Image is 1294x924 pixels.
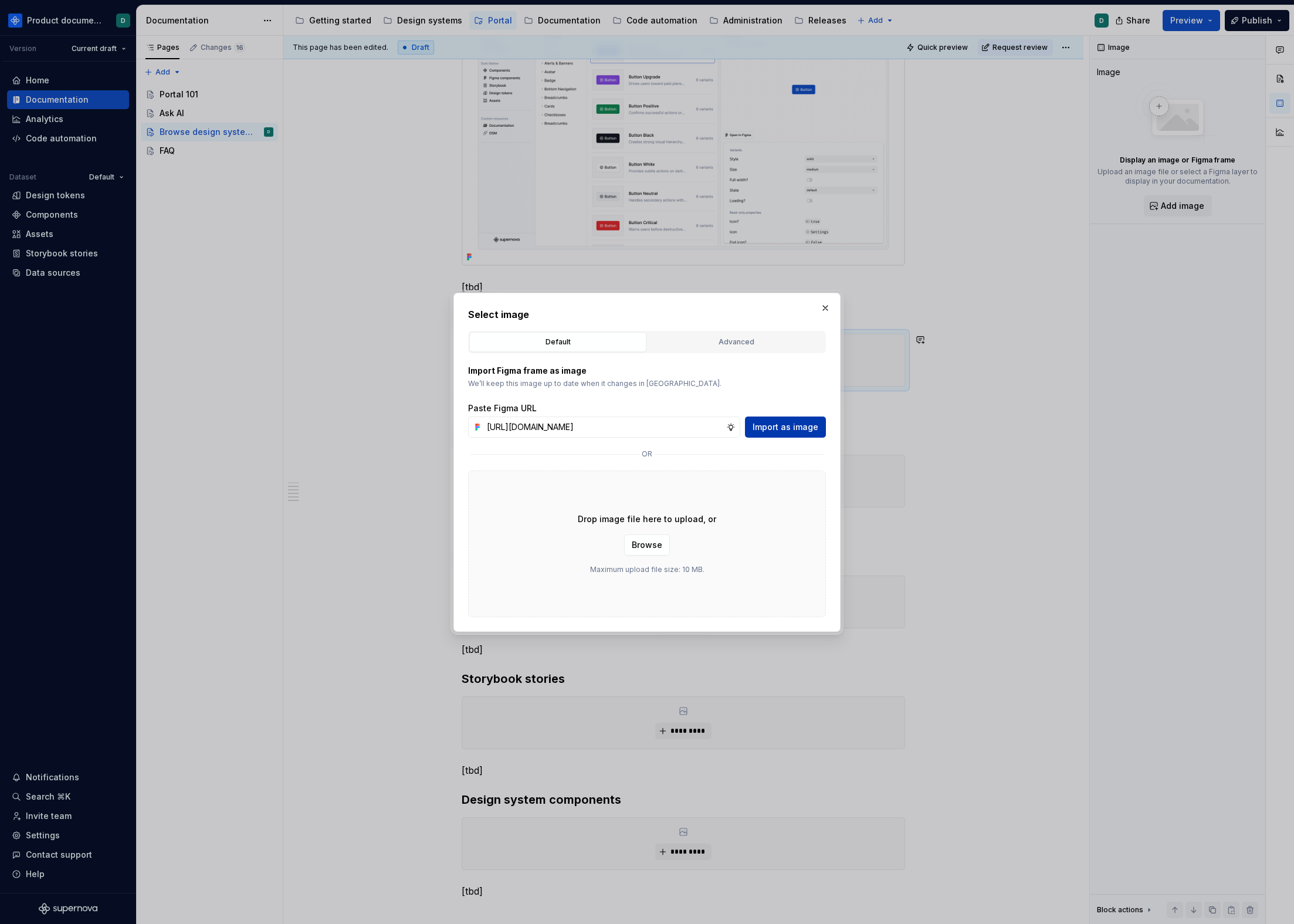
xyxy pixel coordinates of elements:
p: Maximum upload file size: 10 MB. [590,565,704,574]
div: Advanced [652,336,821,348]
p: We’ll keep this image up to date when it changes in [GEOGRAPHIC_DATA]. [468,379,826,388]
input: https://figma.com/file... [482,417,726,438]
div: Default [473,336,642,348]
p: Drop image file here to upload, or [578,513,716,525]
button: Import as image [745,417,826,438]
label: Paste Figma URL [468,402,537,414]
h2: Select image [468,307,826,321]
span: Import as image [753,421,818,433]
p: or [642,449,652,459]
p: Import Figma frame as image [468,365,826,377]
button: Browse [624,534,670,556]
span: Browse [632,539,662,551]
